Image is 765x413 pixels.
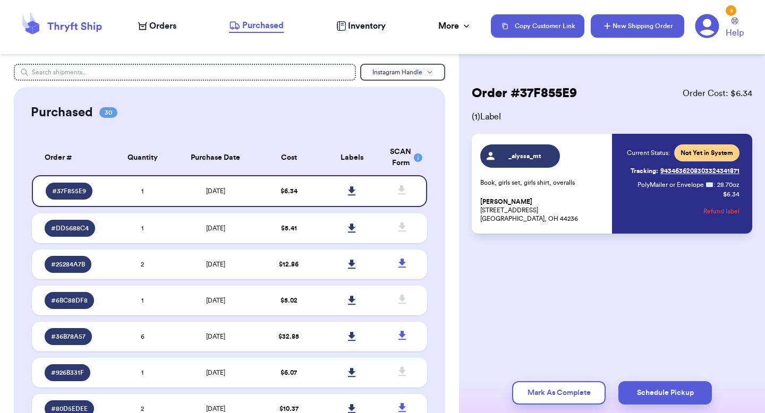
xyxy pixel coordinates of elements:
[99,107,117,118] span: 30
[206,225,225,231] span: [DATE]
[242,19,284,32] span: Purchased
[480,197,606,223] p: [STREET_ADDRESS] [GEOGRAPHIC_DATA], OH 44236
[723,190,739,199] p: $ 6.34
[51,260,85,269] span: # 25284A7B
[111,140,174,175] th: Quantity
[174,140,257,175] th: Purchase Date
[31,104,93,121] h2: Purchased
[280,188,297,194] span: $ 6.34
[51,405,88,413] span: # 80D5EDEE
[472,110,752,123] span: ( 1 ) Label
[372,69,422,75] span: Instagram Handle
[149,20,176,32] span: Orders
[336,20,386,32] a: Inventory
[32,140,111,175] th: Order #
[726,5,736,16] div: 3
[591,14,684,38] button: New Shipping Order
[631,162,739,179] a: Tracking:9434636208303324341871
[472,85,577,102] h2: Order # 37F855E9
[618,381,712,405] button: Schedule Pickup
[141,188,143,194] span: 1
[206,188,225,194] span: [DATE]
[51,296,88,305] span: # 6BC88DF8
[438,20,472,32] div: More
[360,64,445,81] button: Instagram Handle
[717,180,739,189] span: 28.70 oz
[281,225,297,231] span: $ 5.41
[14,64,356,81] input: Search shipments...
[726,18,744,39] a: Help
[320,140,384,175] th: Labels
[206,261,225,268] span: [DATE]
[206,369,225,376] span: [DATE]
[278,333,299,340] span: $ 32.85
[141,297,143,304] span: 1
[141,369,143,376] span: 1
[279,406,299,412] span: $ 10.37
[703,200,739,223] button: Refund label
[51,224,89,233] span: # DD5688C4
[390,147,414,169] div: SCAN Form
[512,381,606,405] button: Mark As Complete
[52,187,86,195] span: # 37F855E9
[51,368,84,377] span: # 926B331F
[141,225,143,231] span: 1
[141,406,144,412] span: 2
[206,333,225,340] span: [DATE]
[637,182,713,188] span: PolyMailer or Envelope ✉️
[229,19,284,33] a: Purchased
[500,152,550,160] span: _alyssa_mt
[491,14,584,38] button: Copy Customer Link
[627,149,670,157] span: Current Status:
[206,297,225,304] span: [DATE]
[480,198,532,206] span: [PERSON_NAME]
[280,297,297,304] span: $ 5.02
[257,140,320,175] th: Cost
[695,14,719,38] a: 3
[206,406,225,412] span: [DATE]
[51,332,86,341] span: # 36B78A57
[138,20,176,32] a: Orders
[280,369,297,376] span: $ 6.07
[683,87,752,100] span: Order Cost: $ 6.34
[348,20,386,32] span: Inventory
[726,27,744,39] span: Help
[631,167,658,175] span: Tracking:
[141,261,144,268] span: 2
[480,178,606,187] p: Book, girls set, girls shirt, overalls
[141,333,144,340] span: 6
[713,180,715,189] span: :
[681,149,733,157] span: Not Yet in System
[279,261,299,268] span: $ 12.86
